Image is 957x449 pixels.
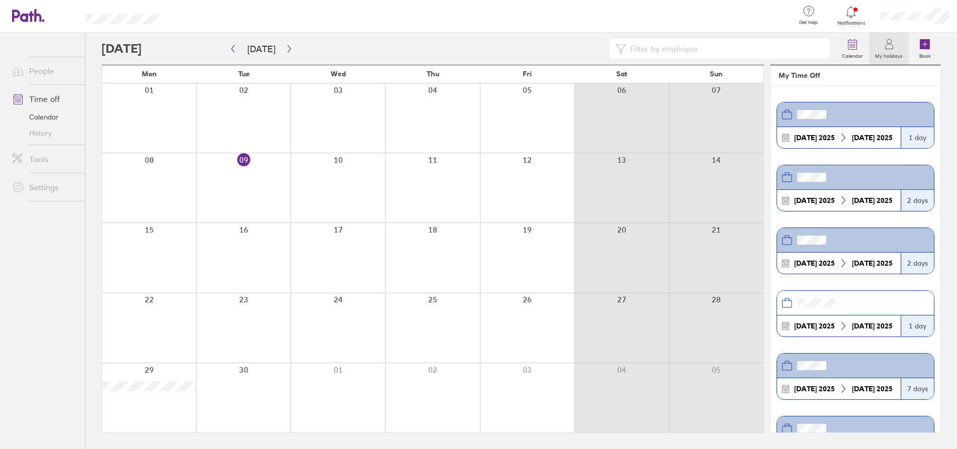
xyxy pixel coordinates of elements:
[4,125,85,141] a: History
[794,133,817,142] strong: [DATE]
[794,384,817,393] strong: [DATE]
[790,259,839,267] div: 2025
[4,109,85,125] a: Calendar
[523,70,532,78] span: Fri
[4,177,85,197] a: Settings
[771,65,940,86] header: My Time Off
[4,89,85,109] a: Time off
[777,228,934,274] a: [DATE] 2025[DATE] 20252 days
[901,253,934,274] div: 2 days
[852,196,875,205] strong: [DATE]
[427,70,439,78] span: Thu
[4,61,85,81] a: People
[836,50,869,59] label: Calendar
[848,196,897,204] div: 2025
[792,20,825,26] span: Get help
[835,5,868,26] a: Notifications
[4,149,85,169] a: Tools
[777,102,934,149] a: [DATE] 2025[DATE] 20251 day
[238,70,250,78] span: Tue
[710,70,723,78] span: Sun
[909,33,941,65] a: Book
[790,196,839,204] div: 2025
[852,384,875,393] strong: [DATE]
[331,70,346,78] span: Wed
[848,259,897,267] div: 2025
[848,385,897,393] div: 2025
[852,133,875,142] strong: [DATE]
[852,321,875,330] strong: [DATE]
[794,196,817,205] strong: [DATE]
[790,322,839,330] div: 2025
[777,290,934,337] a: [DATE] 2025[DATE] 20251 day
[852,259,875,268] strong: [DATE]
[901,127,934,148] div: 1 day
[901,315,934,336] div: 1 day
[777,353,934,400] a: [DATE] 2025[DATE] 20257 days
[913,50,937,59] label: Book
[848,322,897,330] div: 2025
[835,20,868,26] span: Notifications
[836,33,869,65] a: Calendar
[777,165,934,211] a: [DATE] 2025[DATE] 20252 days
[794,259,817,268] strong: [DATE]
[794,321,817,330] strong: [DATE]
[626,39,824,58] input: Filter by employee
[869,50,909,59] label: My holidays
[616,70,627,78] span: Sat
[239,41,283,57] button: [DATE]
[901,190,934,211] div: 2 days
[790,385,839,393] div: 2025
[901,378,934,399] div: 7 days
[142,70,157,78] span: Mon
[790,134,839,142] div: 2025
[869,33,909,65] a: My holidays
[848,134,897,142] div: 2025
